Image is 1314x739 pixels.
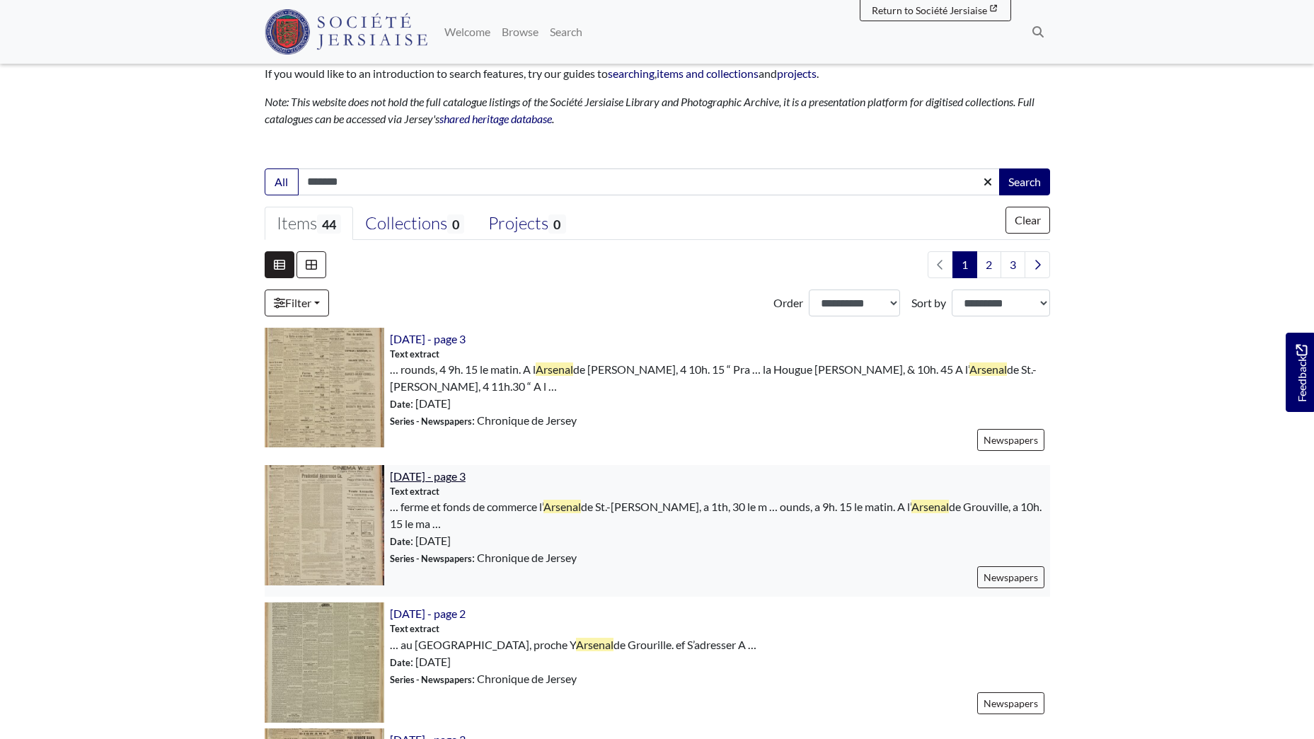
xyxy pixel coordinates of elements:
a: [DATE] - page 3 [390,469,466,483]
img: 21st March 1917 - page 3 [265,465,384,585]
span: Date [390,657,410,668]
a: Newspapers [977,429,1044,451]
a: projects [777,67,817,80]
a: Browse [496,18,544,46]
input: Enter one or more search terms... [298,168,1001,195]
span: Arsenal [536,362,573,376]
a: Newspapers [977,692,1044,714]
div: Items [277,213,341,234]
a: Société Jersiaise logo [265,6,428,58]
span: : [DATE] [390,395,451,412]
img: 8th December 1917 - page 2 [265,602,384,722]
span: Date [390,399,410,410]
a: shared heritage database [439,112,552,125]
button: All [265,168,299,195]
label: Sort by [911,294,946,311]
span: … rounds, 4 9h. 15 le matin. A l de [PERSON_NAME], 4 10h. 15 “ Pra … la Hougue [PERSON_NAME], & 1... [390,361,1050,395]
label: Order [773,294,803,311]
span: Arsenal [543,500,581,513]
div: Collections [365,213,464,234]
span: Date [390,536,410,547]
div: Projects [488,213,565,234]
a: Newspapers [977,566,1044,588]
a: Filter [265,290,329,316]
a: Goto page 2 [976,251,1001,278]
span: Series - Newspapers [390,416,472,427]
a: items and collections [657,67,759,80]
span: Arsenal [969,362,1007,376]
span: Goto page 1 [952,251,977,278]
span: … au [GEOGRAPHIC_DATA], proche Y de Grourille. ef S’adresser A … [390,636,756,653]
a: [DATE] - page 2 [390,607,466,620]
a: Search [544,18,588,46]
a: searching [608,67,655,80]
p: If you would like to an introduction to search features, try our guides to , and . [265,65,1050,82]
span: 0 [447,214,464,234]
a: [DATE] - page 3 [390,332,466,345]
img: Société Jersiaise [265,9,428,55]
span: Series - Newspapers [390,553,472,564]
span: Arsenal [911,500,949,513]
span: Series - Newspapers [390,674,472,685]
button: Clear [1005,207,1050,234]
span: … ferme et fonds de commerce l’ de St.-[PERSON_NAME], a 1th, 30 le m … ounds, a 9h. 15 le matin. ... [390,498,1050,532]
a: Next page [1025,251,1050,278]
span: : [DATE] [390,532,451,549]
span: : [DATE] [390,653,451,670]
span: 0 [548,214,565,234]
li: Previous page [928,251,953,278]
a: Welcome [439,18,496,46]
span: : Chronique de Jersey [390,670,577,687]
a: Would you like to provide feedback? [1286,333,1314,412]
span: Arsenal [576,638,613,651]
span: : Chronique de Jersey [390,412,577,429]
a: Goto page 3 [1001,251,1025,278]
img: 9th June 1917 - page 3 [265,328,384,447]
em: Note: This website does not hold the full catalogue listings of the Société Jersiaise Library and... [265,95,1035,125]
span: Text extract [390,622,439,636]
span: Return to Société Jersiaise [872,4,987,16]
nav: pagination [922,251,1050,278]
span: 44 [317,214,341,234]
span: : Chronique de Jersey [390,549,577,566]
span: Feedback [1293,344,1310,401]
button: Search [999,168,1050,195]
span: Text extract [390,348,439,361]
span: Text extract [390,485,439,498]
